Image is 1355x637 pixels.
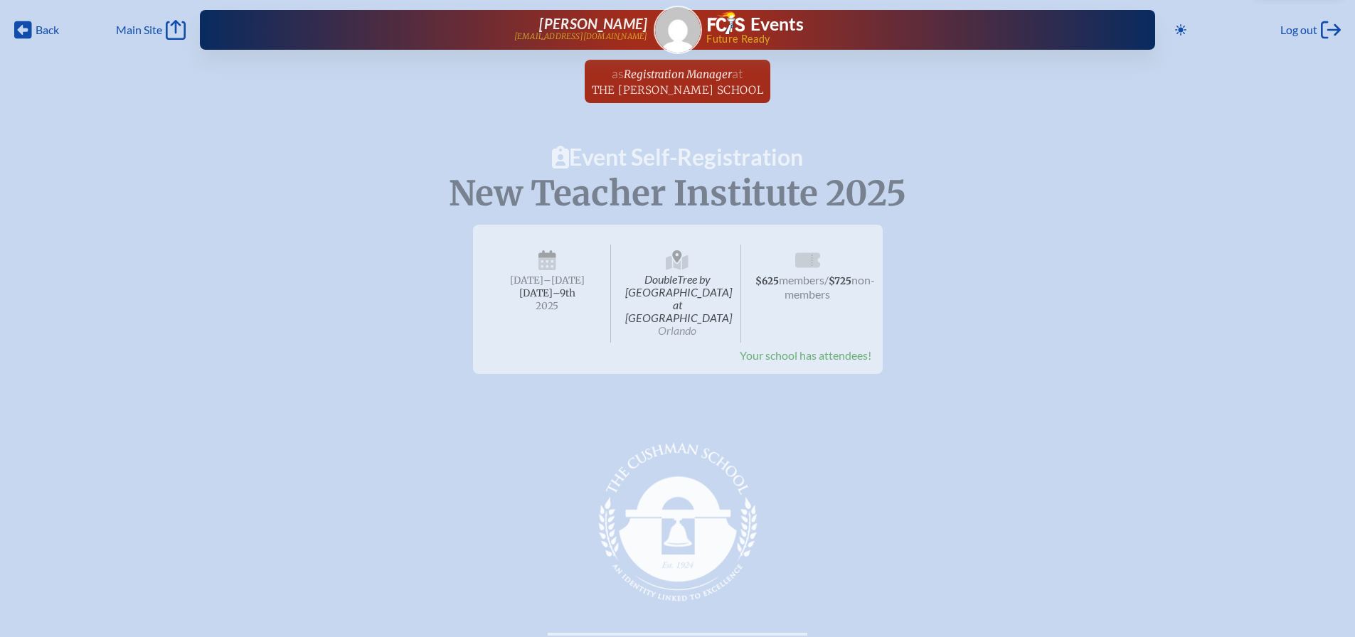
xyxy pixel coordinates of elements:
[655,7,701,53] img: Gravatar
[755,275,779,287] span: $625
[245,16,648,44] a: [PERSON_NAME][EMAIL_ADDRESS][DOMAIN_NAME]
[779,273,824,287] span: members
[612,65,624,81] span: as
[708,11,804,37] a: FCIS LogoEvents
[543,274,585,287] span: –[DATE]
[740,348,871,362] span: Your school has attendees!
[510,274,543,287] span: [DATE]
[654,6,702,54] a: Gravatar
[1280,23,1317,37] span: Log out
[614,245,741,343] span: DoubleTree by [GEOGRAPHIC_DATA] at [GEOGRAPHIC_DATA]
[519,287,575,299] span: [DATE]–⁠9th
[785,273,875,301] span: non-members
[750,16,804,33] h1: Events
[302,174,1053,213] p: New Teacher Institute 2025
[593,437,763,607] img: The Cushman School
[116,23,162,37] span: Main Site
[586,60,770,103] a: asRegistration ManageratThe [PERSON_NAME] School
[829,275,851,287] span: $725
[732,65,743,81] span: at
[496,301,600,311] span: 2025
[708,11,1110,44] div: FCIS Events — Future ready
[514,32,648,41] p: [EMAIL_ADDRESS][DOMAIN_NAME]
[592,83,764,97] span: The [PERSON_NAME] School
[706,34,1110,44] span: Future Ready
[539,15,647,32] span: [PERSON_NAME]
[36,23,59,37] span: Back
[624,68,732,81] span: Registration Manager
[708,11,745,34] img: Florida Council of Independent Schools
[658,323,696,337] span: Orlando
[824,273,829,287] span: /
[116,20,186,40] a: Main Site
